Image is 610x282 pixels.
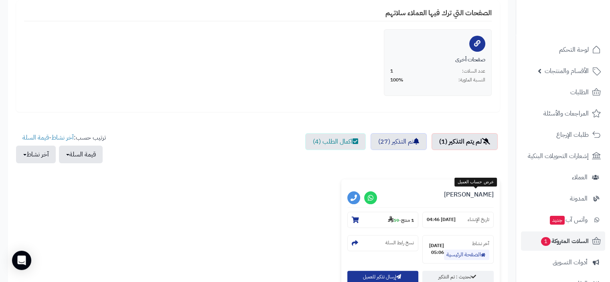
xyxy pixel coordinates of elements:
a: قيمة السلة [22,133,49,142]
span: الطلبات [570,87,589,98]
span: لوحة التحكم [559,44,589,55]
a: العملاء [521,168,605,187]
span: طلبات الإرجاع [556,129,589,140]
button: قيمة السلة [59,146,103,163]
a: الطلبات [521,83,605,102]
strong: 59 [388,217,399,224]
a: السلات المتروكة1 [521,231,605,251]
a: طلبات الإرجاع [521,125,605,144]
a: أدوات التسويق [521,253,605,272]
span: النسبة المئوية: [458,77,485,83]
span: 100% [390,77,403,83]
a: الصفحة الرئيسية [444,250,489,260]
section: نسخ رابط السلة [347,235,419,251]
div: Open Intercom Messenger [12,251,31,270]
a: لم يتم التذكير (1) [432,133,498,150]
img: logo-2.png [555,22,602,39]
div: عرض حساب العميل [454,178,497,187]
div: صفحات أخرى [390,56,485,64]
span: 1 [390,68,393,75]
span: الأقسام والمنتجات [545,65,589,77]
span: جديد [550,216,565,225]
span: العملاء [572,172,588,183]
span: وآتس آب [549,214,588,225]
a: المدونة [521,189,605,208]
span: إشعارات التحويلات البنكية [528,150,589,162]
small: نسخ رابط السلة [385,239,414,246]
a: لوحة التحكم [521,40,605,59]
span: المدونة [570,193,588,204]
h4: الصفحات التي ترك فيها العملاء سلاتهم [24,9,492,21]
strong: [DATE] 05:06 [427,242,444,256]
a: تم التذكير (27) [371,133,427,150]
strong: 1 منتج [401,217,414,224]
span: أدوات التسويق [553,257,588,268]
section: 1 منتج-59 [347,212,419,228]
a: [PERSON_NAME] [444,190,494,199]
small: آخر نشاط [472,240,489,247]
span: عدد السلات: [462,68,485,75]
span: 1 [541,237,551,246]
strong: [DATE] 04:46 [427,216,456,223]
small: - [388,216,414,224]
span: المراجعات والأسئلة [543,108,589,119]
a: وآتس آبجديد [521,210,605,229]
span: السلات المتروكة [540,235,589,247]
a: آخر نشاط [51,133,74,142]
ul: ترتيب حسب: - [16,133,106,163]
button: آخر نشاط [16,146,56,163]
a: المراجعات والأسئلة [521,104,605,123]
small: تاريخ الإنشاء [468,216,489,223]
a: إشعارات التحويلات البنكية [521,146,605,166]
a: اكمال الطلب (4) [305,133,366,150]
